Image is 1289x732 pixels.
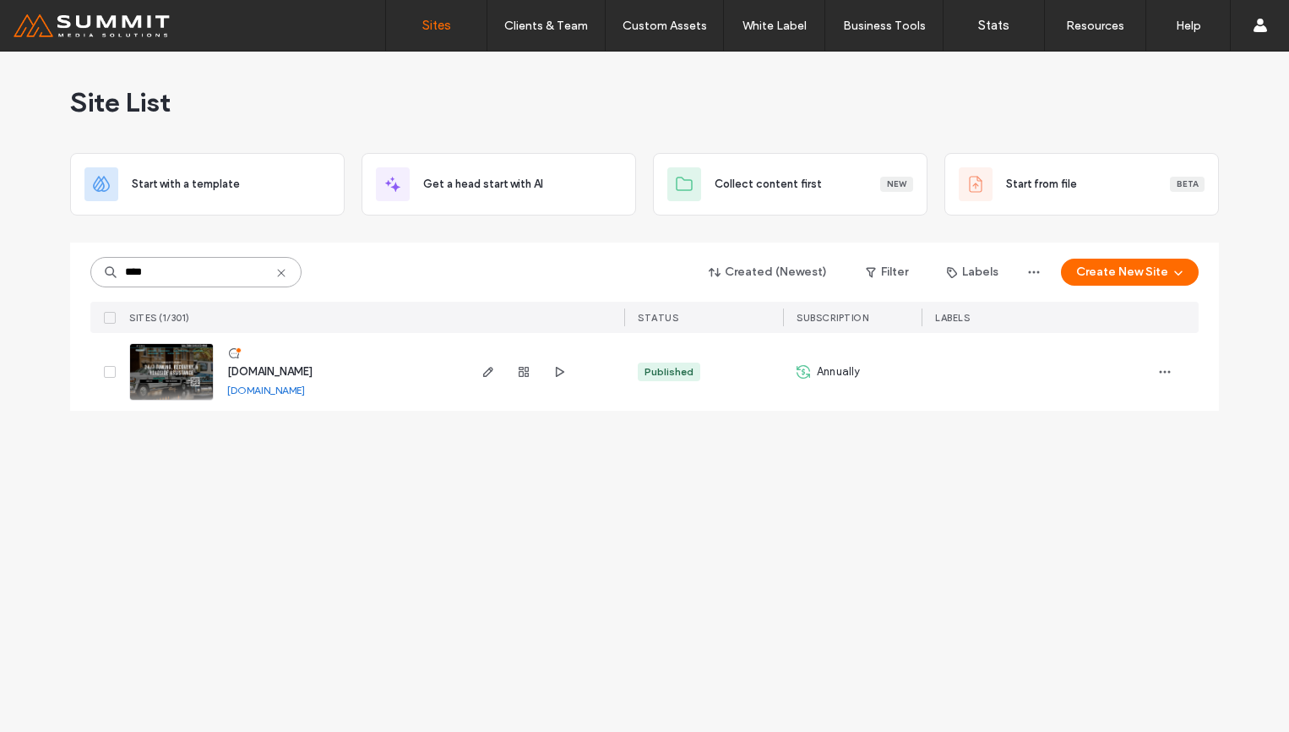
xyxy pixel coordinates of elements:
span: Help [39,12,73,27]
span: Get a head start with AI [423,176,543,193]
span: STATUS [638,312,678,324]
span: SUBSCRIPTION [797,312,868,324]
button: Create New Site [1061,259,1199,286]
label: White Label [742,19,807,33]
div: Get a head start with AI [362,153,636,216]
span: Collect content first [715,176,822,193]
label: Sites [422,18,451,33]
span: Annually [817,363,861,380]
span: Site List [70,85,171,119]
span: SITES (1/301) [129,312,190,324]
label: Clients & Team [504,19,588,33]
div: Published [644,364,693,380]
button: Filter [849,259,925,286]
div: Start from fileBeta [944,153,1219,216]
div: New [880,177,913,192]
span: LABELS [935,312,970,324]
label: Business Tools [843,19,926,33]
span: Start with a template [132,176,240,193]
label: Stats [978,18,1009,33]
div: Collect content firstNew [653,153,927,216]
label: Resources [1066,19,1124,33]
div: Beta [1170,177,1205,192]
button: Created (Newest) [694,259,842,286]
label: Help [1176,19,1201,33]
label: Custom Assets [623,19,707,33]
button: Labels [932,259,1014,286]
a: [DOMAIN_NAME] [227,365,313,378]
div: Start with a template [70,153,345,216]
a: [DOMAIN_NAME] [227,384,305,396]
span: Start from file [1006,176,1077,193]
